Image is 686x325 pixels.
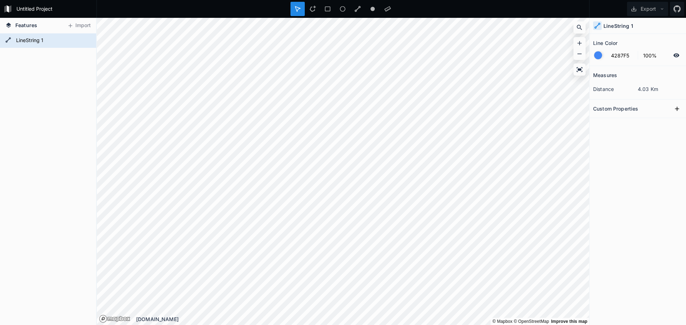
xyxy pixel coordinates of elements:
button: Import [64,20,94,31]
a: Mapbox logo [99,315,130,323]
button: Export [627,2,668,16]
a: OpenStreetMap [514,319,549,324]
a: Map feedback [551,319,587,324]
h2: Line Color [593,37,617,49]
h2: Measures [593,70,617,81]
h4: LineString 1 [603,22,633,30]
div: [DOMAIN_NAME] [136,315,589,323]
dt: distance [593,85,638,93]
h2: Custom Properties [593,103,638,114]
a: Mapbox [492,319,512,324]
dd: 4.03 Km [638,85,682,93]
span: Features [15,21,37,29]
